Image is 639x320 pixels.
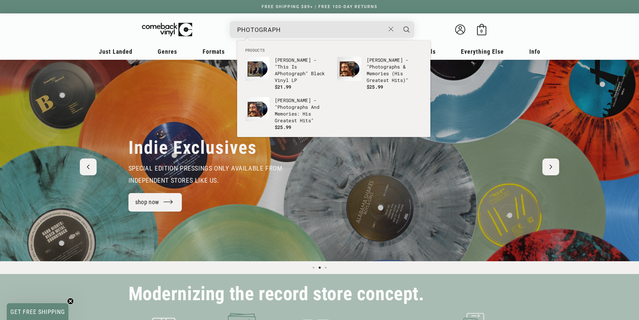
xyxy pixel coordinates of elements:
span: Everything Else [461,48,504,55]
button: Next slide [542,158,559,175]
li: products: Kevin Morby - "This Is A Photograph" Black Vinyl LP [242,53,334,94]
li: products: Jim Croce - "Photographs & Memories (His Greatest Hits)" [334,53,426,94]
div: Search [230,21,414,38]
span: special edition pressings only available from independent stores like us. [128,164,282,184]
span: $25.99 [275,124,291,130]
li: products: Jim Croce - "Photographs And Memories: His Greatest Hits" [242,94,334,134]
a: FREE SHIPPING $89+ | FREE 100-DAY RETURNS [255,4,384,9]
span: Formats [203,48,225,55]
button: Close teaser [67,298,74,305]
p: [PERSON_NAME] - "This Is A " Black Vinyl LP [275,57,330,84]
div: Products [237,41,430,137]
p: [PERSON_NAME] - " s & Memories (His Greatest Hits)" [367,57,422,84]
span: GET FREE SHIPPING [10,308,65,315]
span: $21.99 [275,84,291,90]
button: Search [398,21,415,38]
button: Load slide 2 of 3 [317,265,323,271]
input: When autocomplete results are available use up and down arrows to review and enter to select [237,23,385,37]
a: Kevin Morby - "This Is A Photograph" Black Vinyl LP [PERSON_NAME] - "This Is APhotograph" Black V... [245,57,330,90]
button: Close [385,22,397,37]
a: Jim Croce - "Photographs & Memories (His Greatest Hits)" [PERSON_NAME] - "Photographs & Memories ... [337,57,422,90]
button: Previous slide [80,158,97,175]
span: Info [529,48,540,55]
b: Photograph [277,104,305,110]
button: Load slide 1 of 3 [311,265,317,271]
span: $25.99 [367,84,383,90]
img: Kevin Morby - "This Is A Photograph" Black Vinyl LP [245,57,269,81]
div: GET FREE SHIPPINGClose teaser [7,303,68,320]
li: Products [242,47,426,53]
b: Photograph [277,70,305,77]
a: Jim Croce - "Photographs And Memories: His Greatest Hits" [PERSON_NAME] - "Photographs And Memori... [245,97,330,131]
h2: Modernizing the record store concept. [128,286,424,302]
span: Just Landed [99,48,132,55]
b: Photograph [369,63,397,70]
img: Jim Croce - "Photographs And Memories: His Greatest Hits" [245,97,269,121]
span: Genres [158,48,177,55]
p: [PERSON_NAME] - " s And Memories: His Greatest Hits" [275,97,330,124]
h2: Indie Exclusives [128,137,257,159]
img: Jim Croce - "Photographs & Memories (His Greatest Hits)" [337,57,361,81]
a: shop now [128,193,182,212]
span: 0 [480,29,483,34]
button: Load slide 3 of 3 [323,265,329,271]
